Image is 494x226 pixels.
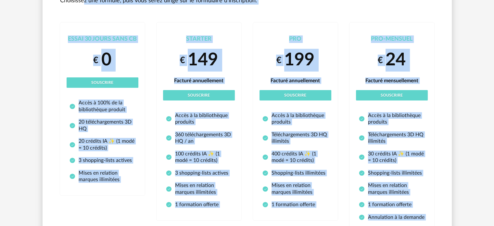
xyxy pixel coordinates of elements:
[70,157,135,164] li: 3 shopping-lists actives
[359,182,425,195] li: Mises en relation marques illimitées
[93,55,98,66] small: €
[356,35,428,43] div: Pro-Mensuel
[188,93,210,97] span: Souscrire
[166,131,232,145] li: 360 téléchargements 3D HQ / an
[166,151,232,164] li: 100 crédits IA ✨ (1 modé = 10 crédits)
[359,214,425,220] li: Annulation à la demande
[262,182,328,195] li: Mises en relation marques illimitées
[386,51,406,69] span: 24
[284,51,314,69] span: 199
[70,138,135,151] li: 20 crédits IA ✨ (1 modé = 10 crédits)
[365,78,418,83] span: Facturé mensuellement
[188,51,218,69] span: 149
[174,78,223,83] span: Facturé annuellement
[284,93,306,97] span: Souscrire
[262,170,328,176] li: Shopping-lists illimitées
[70,170,135,183] li: Mises en relation marques illimitées
[166,201,232,208] li: 1 formation offerte
[163,35,235,43] div: Starter
[260,35,331,43] div: Pro
[91,81,113,85] span: Souscrire
[262,151,328,164] li: 400 crédits IA ✨ (1 modé = 10 crédits)
[70,100,135,113] li: Accès à 100% de la bibliothèque produit
[262,201,328,208] li: 1 formation offerte
[359,131,425,145] li: Téléchargements 3D HQ illimités
[359,170,425,176] li: Shopping-lists illimitées
[67,77,138,88] button: Souscrire
[359,201,425,208] li: 1 formation offerte
[356,90,428,100] button: Souscrire
[276,55,281,66] small: €
[166,112,232,126] li: Accès à la bibliothèque produits
[101,51,111,69] span: 0
[262,112,328,126] li: Accès à la bibliothèque produits
[163,90,235,100] button: Souscrire
[166,170,232,176] li: 3 shopping-lists actives
[359,112,425,126] li: Accès à la bibliothèque produits
[378,55,383,66] small: €
[166,182,232,195] li: Mises en relation marques illimitées
[381,93,403,97] span: Souscrire
[359,151,425,164] li: 30 crédits IA ✨ (1 modé = 10 crédits)
[262,131,328,145] li: Téléchargements 3D HQ illimités
[271,78,320,83] span: Facturé annuellement
[70,119,135,132] li: 20 téléchargements 3D HQ
[180,55,185,66] small: €
[260,90,331,100] button: Souscrire
[67,35,138,43] div: Essai 30 jours sans CB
